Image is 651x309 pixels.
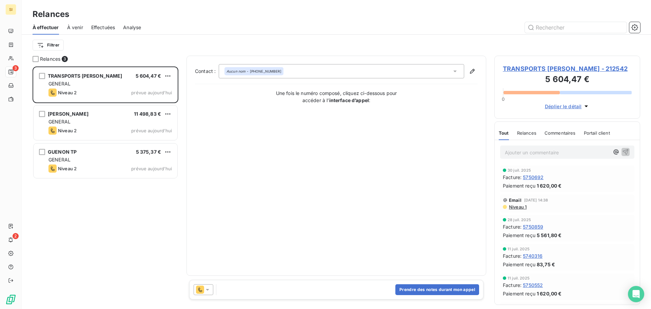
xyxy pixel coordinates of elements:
span: 3 [62,56,68,62]
span: Tout [499,130,509,136]
button: Déplier le détail [543,102,592,110]
span: 5 561,80 € [537,232,562,239]
p: Une fois le numéro composé, cliquez ci-dessous pour accéder à l’ : [269,90,404,104]
span: prévue aujourd’hui [131,128,172,133]
span: À effectuer [33,24,59,31]
span: Niveau 2 [58,166,77,171]
span: 5 604,47 € [136,73,161,79]
span: 5750859 [523,223,543,230]
h3: Relances [33,8,69,20]
span: 11 juil. 2025 [508,276,530,280]
span: Email [509,197,521,203]
span: GUENON TP [48,149,77,155]
span: Niveau 1 [508,204,527,210]
span: 5750552 [523,282,543,289]
span: GENERAL [48,81,71,86]
span: TRANSPORTS [PERSON_NAME] [48,73,122,79]
span: 2 [13,233,19,239]
span: Commentaires [545,130,576,136]
span: 28 juil. 2025 [508,218,531,222]
em: Aucun nom [226,69,245,74]
button: Prendre des notes durant mon appel [395,284,479,295]
span: Effectuées [91,24,115,31]
h3: 5 604,47 € [503,73,632,87]
span: Facture : [503,282,521,289]
span: TRANSPORTS [PERSON_NAME] - 212542 [503,64,632,73]
span: Déplier le détail [545,103,582,110]
div: - [PHONE_NUMBER] [226,69,281,74]
input: Rechercher [525,22,627,33]
span: Facture : [503,252,521,259]
button: Filtrer [33,40,64,51]
span: 3 [13,65,19,71]
strong: interface d’appel [329,97,369,103]
span: Niveau 2 [58,128,77,133]
img: Logo LeanPay [5,294,16,305]
span: Paiement reçu [503,232,535,239]
span: 5750692 [523,174,544,181]
span: 5 375,37 € [136,149,161,155]
span: Relances [40,56,60,62]
div: Open Intercom Messenger [628,286,644,302]
span: Relances [517,130,536,136]
span: Facture : [503,223,521,230]
span: 5740316 [523,252,542,259]
span: 0 [502,96,505,102]
span: À venir [67,24,83,31]
div: SI [5,4,16,15]
span: 1 620,00 € [537,290,562,297]
span: GENERAL [48,119,71,124]
span: 30 juil. 2025 [508,168,531,172]
a: 3 [5,66,16,77]
span: Analyse [123,24,141,31]
div: grid [33,66,178,309]
label: Contact : [195,68,219,75]
span: prévue aujourd’hui [131,166,172,171]
span: 11 498,83 € [134,111,161,117]
span: Paiement reçu [503,182,535,189]
span: [PERSON_NAME] [48,111,88,117]
span: 1 620,00 € [537,182,562,189]
span: 83,75 € [537,261,555,268]
span: Paiement reçu [503,290,535,297]
span: GENERAL [48,157,71,162]
span: [DATE] 14:38 [524,198,548,202]
span: Niveau 2 [58,90,77,95]
span: 11 juil. 2025 [508,247,530,251]
span: Facture : [503,174,521,181]
span: prévue aujourd’hui [131,90,172,95]
span: Portail client [584,130,610,136]
span: Paiement reçu [503,261,535,268]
